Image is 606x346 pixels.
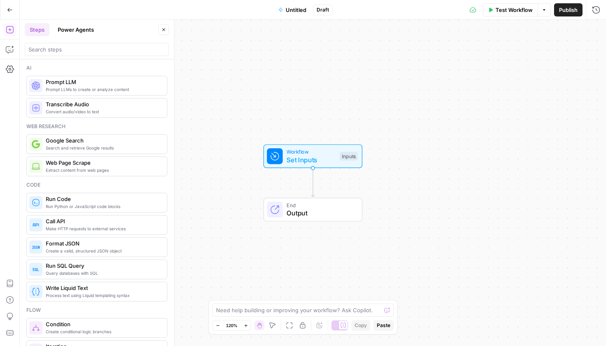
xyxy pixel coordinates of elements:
input: Search steps [28,45,165,54]
span: Process text using Liquid templating syntax [46,292,160,299]
span: Copy [355,322,367,329]
button: Untitled [273,3,311,16]
span: Untitled [286,6,306,14]
div: Web research [26,123,167,130]
div: WorkflowSet InputsInputs [236,144,390,168]
span: Write Liquid Text [46,284,160,292]
span: Prompt LLM [46,78,160,86]
span: Test Workflow [496,6,533,14]
span: Google Search [46,136,160,145]
span: Call API [46,217,160,225]
span: Condition [46,320,160,328]
span: Web Page Scrape [46,159,160,167]
span: Run Python or JavaScript code blocks [46,203,160,210]
span: Convert audio/video to text [46,108,160,115]
span: Extract content from web pages [46,167,160,173]
span: Create a valid, structured JSON object [46,248,160,254]
button: Power Agents [53,23,99,36]
span: Query databases with SQL [46,270,160,276]
span: Set Inputs [287,155,336,165]
span: End [287,201,354,209]
button: Test Workflow [483,3,538,16]
span: Create conditional logic branches [46,328,160,335]
div: Flow [26,306,167,314]
span: Publish [559,6,578,14]
span: Format JSON [46,239,160,248]
button: Copy [351,320,370,331]
button: Publish [554,3,583,16]
button: Steps [25,23,49,36]
span: Search and retrieve Google results [46,145,160,151]
span: Prompt LLMs to create or analyze content [46,86,160,93]
span: Make HTTP requests to external services [46,225,160,232]
span: Output [287,208,354,218]
span: 120% [226,322,237,329]
g: Edge from start to end [311,168,314,197]
span: Draft [317,6,329,14]
div: Inputs [340,152,358,161]
span: Transcribe Audio [46,100,160,108]
span: Workflow [287,148,336,156]
div: EndOutput [236,198,390,222]
button: Paste [373,320,394,331]
div: Code [26,181,167,189]
span: Run SQL Query [46,262,160,270]
span: Run Code [46,195,160,203]
span: Paste [377,322,390,329]
div: Ai [26,64,167,72]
